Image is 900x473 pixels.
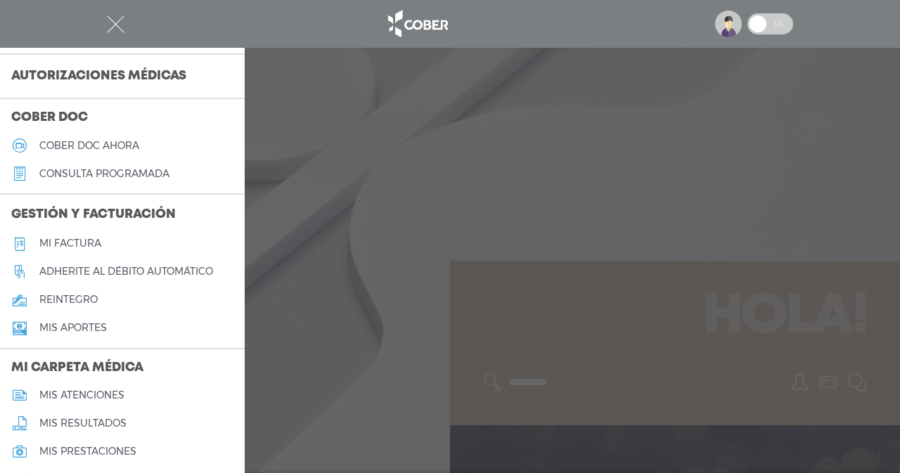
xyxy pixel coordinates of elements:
[39,168,169,180] h5: consulta programada
[380,7,454,41] img: logo_cober_home-white.png
[39,140,139,152] h5: Cober doc ahora
[39,446,136,458] h5: mis prestaciones
[39,266,213,278] h5: Adherite al débito automático
[107,15,124,33] img: Cober_menu-close-white.svg
[39,322,107,334] h5: Mis aportes
[39,389,124,401] h5: mis atenciones
[39,417,127,429] h5: mis resultados
[39,238,101,250] h5: Mi factura
[39,294,98,306] h5: reintegro
[715,11,742,37] img: profile-placeholder.svg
